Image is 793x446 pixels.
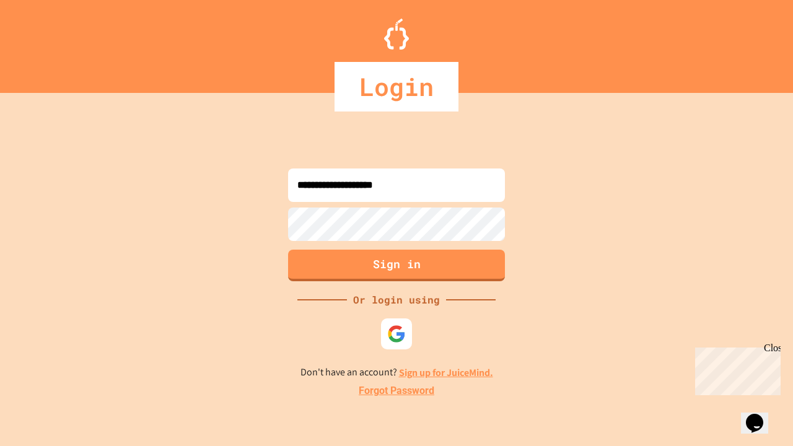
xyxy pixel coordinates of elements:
img: google-icon.svg [387,325,406,343]
div: Chat with us now!Close [5,5,85,79]
iframe: chat widget [690,343,781,395]
a: Sign up for JuiceMind. [399,366,493,379]
img: Logo.svg [384,19,409,50]
div: Or login using [347,292,446,307]
a: Forgot Password [359,383,434,398]
button: Sign in [288,250,505,281]
div: Login [335,62,458,111]
iframe: chat widget [741,396,781,434]
p: Don't have an account? [300,365,493,380]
